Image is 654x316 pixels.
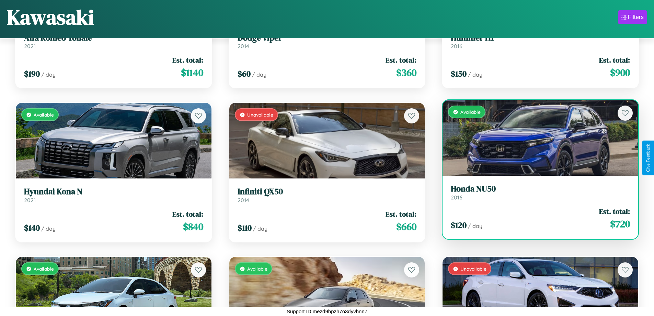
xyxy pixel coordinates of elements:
span: $ 720 [610,217,630,231]
h3: Honda NU50 [451,184,630,194]
span: $ 140 [24,222,40,233]
h3: Hyundai Kona N [24,187,203,197]
span: / day [468,222,482,229]
span: Available [247,266,267,272]
span: / day [41,71,56,78]
a: Alfa Romeo Tonale2021 [24,33,203,50]
span: $ 360 [396,66,416,79]
span: Unavailable [460,266,486,272]
span: Est. total: [172,55,203,65]
p: Support ID: mezd9hpzh7o3dyvhnn7 [287,307,367,316]
span: 2021 [24,43,36,50]
span: 2021 [24,197,36,204]
span: $ 660 [396,220,416,233]
div: Filters [628,14,644,21]
a: Infiniti QX502014 [238,187,417,204]
span: $ 150 [451,68,467,79]
h3: Infiniti QX50 [238,187,417,197]
span: Est. total: [599,206,630,216]
span: $ 110 [238,222,252,233]
span: / day [253,225,267,232]
button: Filters [618,10,647,24]
a: Honda NU502016 [451,184,630,201]
span: $ 1140 [181,66,203,79]
span: Est. total: [386,209,416,219]
span: Available [34,266,54,272]
span: Est. total: [172,209,203,219]
span: Available [34,112,54,118]
span: 2016 [451,194,462,201]
span: $ 840 [183,220,203,233]
span: $ 120 [451,219,467,231]
div: Give Feedback [646,144,651,172]
span: / day [252,71,266,78]
span: $ 900 [610,66,630,79]
h1: Kawasaki [7,3,94,31]
a: Dodge Viper2014 [238,33,417,50]
span: 2014 [238,43,249,50]
span: 2014 [238,197,249,204]
span: Available [460,109,481,115]
span: / day [41,225,56,232]
span: 2016 [451,43,462,50]
a: Hyundai Kona N2021 [24,187,203,204]
span: Est. total: [386,55,416,65]
span: / day [468,71,482,78]
span: Unavailable [247,112,273,118]
span: $ 60 [238,68,251,79]
span: $ 190 [24,68,40,79]
a: Hummer H12016 [451,33,630,50]
span: Est. total: [599,55,630,65]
